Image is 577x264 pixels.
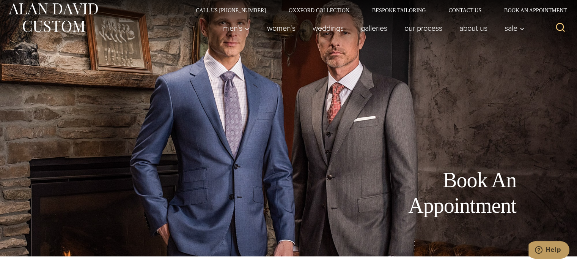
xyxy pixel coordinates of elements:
[258,21,304,36] a: Women’s
[184,8,569,13] nav: Secondary Navigation
[352,21,396,36] a: Galleries
[215,21,529,36] nav: Primary Navigation
[304,21,352,36] a: weddings
[396,21,451,36] a: Our Process
[493,8,569,13] a: Book an Appointment
[496,21,529,36] button: Sale sub menu toggle
[277,8,361,13] a: Oxxford Collection
[184,8,277,13] a: Call Us [PHONE_NUMBER]
[437,8,493,13] a: Contact Us
[551,19,569,37] button: View Search Form
[361,8,437,13] a: Bespoke Tailoring
[346,168,516,218] h1: Book An Appointment
[215,21,258,36] button: Men’s sub menu toggle
[451,21,496,36] a: About Us
[8,1,99,35] img: Alan David Custom
[528,241,569,260] iframe: Opens a widget where you can chat to one of our agents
